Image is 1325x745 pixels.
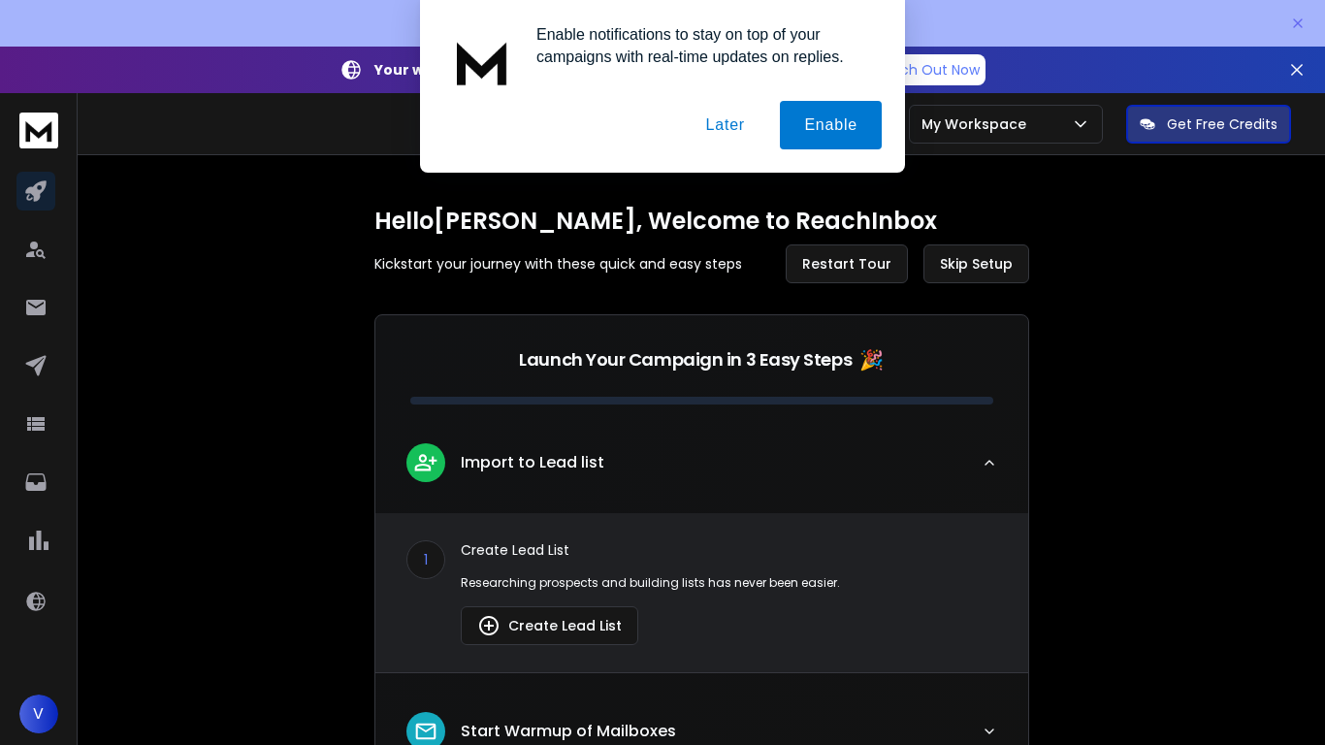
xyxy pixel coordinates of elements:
[406,540,445,579] div: 1
[374,254,742,274] p: Kickstart your journey with these quick and easy steps
[521,23,882,68] div: Enable notifications to stay on top of your campaigns with real-time updates on replies.
[461,540,997,560] p: Create Lead List
[923,244,1029,283] button: Skip Setup
[413,719,438,744] img: lead
[859,346,884,373] span: 🎉
[786,244,908,283] button: Restart Tour
[461,720,676,743] p: Start Warmup of Mailboxes
[940,254,1013,274] span: Skip Setup
[443,23,521,101] img: notification icon
[681,101,768,149] button: Later
[19,695,58,733] button: V
[374,206,1029,237] h1: Hello [PERSON_NAME] , Welcome to ReachInbox
[413,450,438,474] img: lead
[375,428,1028,513] button: leadImport to Lead list
[375,513,1028,672] div: leadImport to Lead list
[519,346,852,373] p: Launch Your Campaign in 3 Easy Steps
[477,614,501,637] img: lead
[461,606,638,645] button: Create Lead List
[461,451,604,474] p: Import to Lead list
[780,101,882,149] button: Enable
[461,575,997,591] p: Researching prospects and building lists has never been easier.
